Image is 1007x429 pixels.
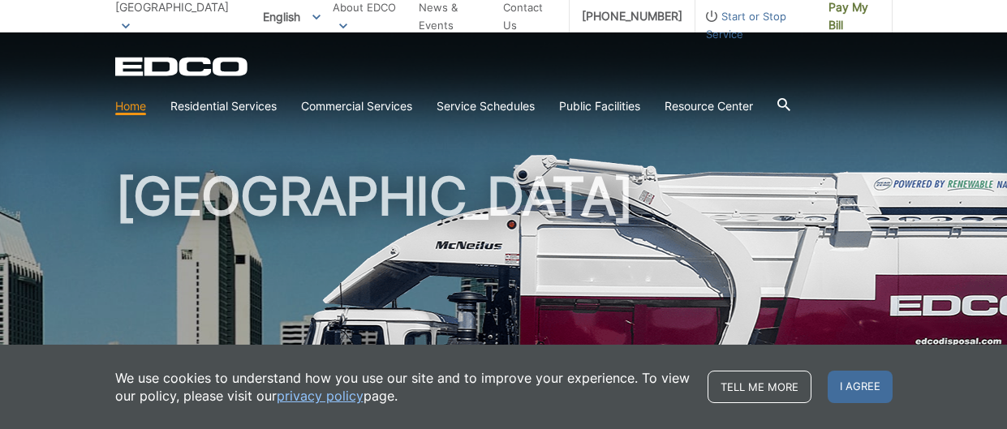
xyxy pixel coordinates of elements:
p: We use cookies to understand how you use our site and to improve your experience. To view our pol... [115,369,691,405]
a: privacy policy [277,387,364,405]
a: Home [115,97,146,115]
span: English [251,3,333,30]
span: I agree [828,371,893,403]
a: Service Schedules [437,97,535,115]
a: Public Facilities [559,97,640,115]
a: EDCD logo. Return to the homepage. [115,57,250,76]
a: Commercial Services [301,97,412,115]
a: Residential Services [170,97,277,115]
a: Tell me more [708,371,811,403]
a: Resource Center [665,97,753,115]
